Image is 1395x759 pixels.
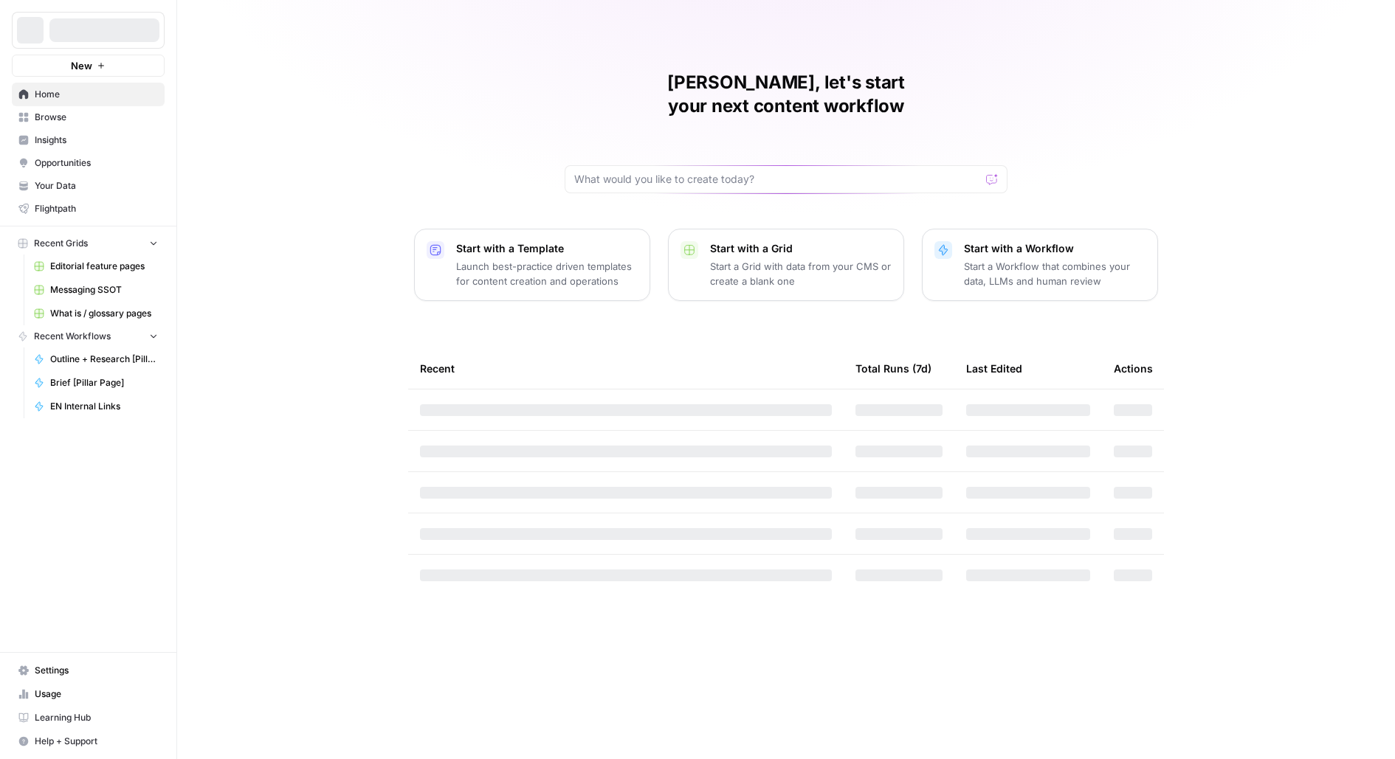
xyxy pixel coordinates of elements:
[12,128,165,152] a: Insights
[710,241,892,256] p: Start with a Grid
[35,664,158,677] span: Settings
[50,283,158,297] span: Messaging SSOT
[35,156,158,170] span: Opportunities
[50,376,158,389] span: Brief [Pillar Page]
[34,237,88,250] span: Recent Grids
[456,241,638,256] p: Start with a Template
[27,254,165,278] a: Editorial feature pages
[35,711,158,724] span: Learning Hub
[27,302,165,325] a: What is / glossary pages
[27,371,165,395] a: Brief [Pillar Page]
[35,202,158,215] span: Flightpath
[35,179,158,193] span: Your Data
[12,682,165,706] a: Usage
[966,348,1022,389] div: Last Edited
[50,307,158,320] span: What is / glossary pages
[12,232,165,254] button: Recent Grids
[27,278,165,302] a: Messaging SSOT
[12,174,165,198] a: Your Data
[35,687,158,701] span: Usage
[12,325,165,347] button: Recent Workflows
[27,395,165,418] a: EN Internal Links
[12,729,165,753] button: Help + Support
[1114,348,1153,389] div: Actions
[565,71,1008,118] h1: [PERSON_NAME], let's start your next content workflow
[50,400,158,413] span: EN Internal Links
[420,348,832,389] div: Recent
[922,229,1158,301] button: Start with a WorkflowStart a Workflow that combines your data, LLMs and human review
[668,229,904,301] button: Start with a GridStart a Grid with data from your CMS or create a blank one
[574,172,980,187] input: What would you like to create today?
[12,659,165,682] a: Settings
[964,241,1146,256] p: Start with a Workflow
[12,55,165,77] button: New
[35,111,158,124] span: Browse
[34,330,111,343] span: Recent Workflows
[12,197,165,221] a: Flightpath
[855,348,931,389] div: Total Runs (7d)
[50,260,158,273] span: Editorial feature pages
[27,347,165,371] a: Outline + Research [Pillar Page]
[71,58,92,73] span: New
[710,259,892,288] p: Start a Grid with data from your CMS or create a blank one
[35,735,158,748] span: Help + Support
[456,259,638,288] p: Launch best-practice driven templates for content creation and operations
[50,353,158,366] span: Outline + Research [Pillar Page]
[12,83,165,106] a: Home
[964,259,1146,288] p: Start a Workflow that combines your data, LLMs and human review
[414,229,650,301] button: Start with a TemplateLaunch best-practice driven templates for content creation and operations
[12,706,165,729] a: Learning Hub
[12,151,165,175] a: Opportunities
[35,88,158,101] span: Home
[35,134,158,147] span: Insights
[12,105,165,129] a: Browse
